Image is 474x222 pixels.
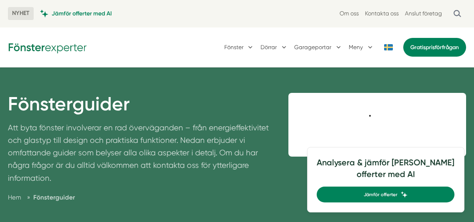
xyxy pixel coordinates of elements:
[294,37,342,57] button: Garageportar
[8,40,87,53] img: Fönsterexperter Logotyp
[364,191,397,198] span: Jämför offerter
[33,194,75,201] a: Fönsterguider
[224,37,255,57] button: Fönster
[261,37,288,57] button: Dörrar
[40,10,112,17] a: Jämför offerter med AI
[52,10,112,17] span: Jämför offerter med AI
[349,37,374,57] button: Meny
[8,93,270,122] h1: Fönsterguider
[365,10,399,17] a: Kontakta oss
[403,38,466,57] a: Gratisprisförfrågan
[405,10,442,17] a: Anslut företag
[8,194,21,201] a: Hem
[410,44,426,50] span: Gratis
[317,157,454,187] h4: Analysera & jämför [PERSON_NAME] offerter med AI
[340,10,359,17] a: Om oss
[8,7,34,20] span: NYHET
[27,192,30,202] span: »
[8,122,270,188] p: Att byta fönster involverar en rad överväganden – från energieffektivitet och glastyp till design...
[317,187,454,202] a: Jämför offerter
